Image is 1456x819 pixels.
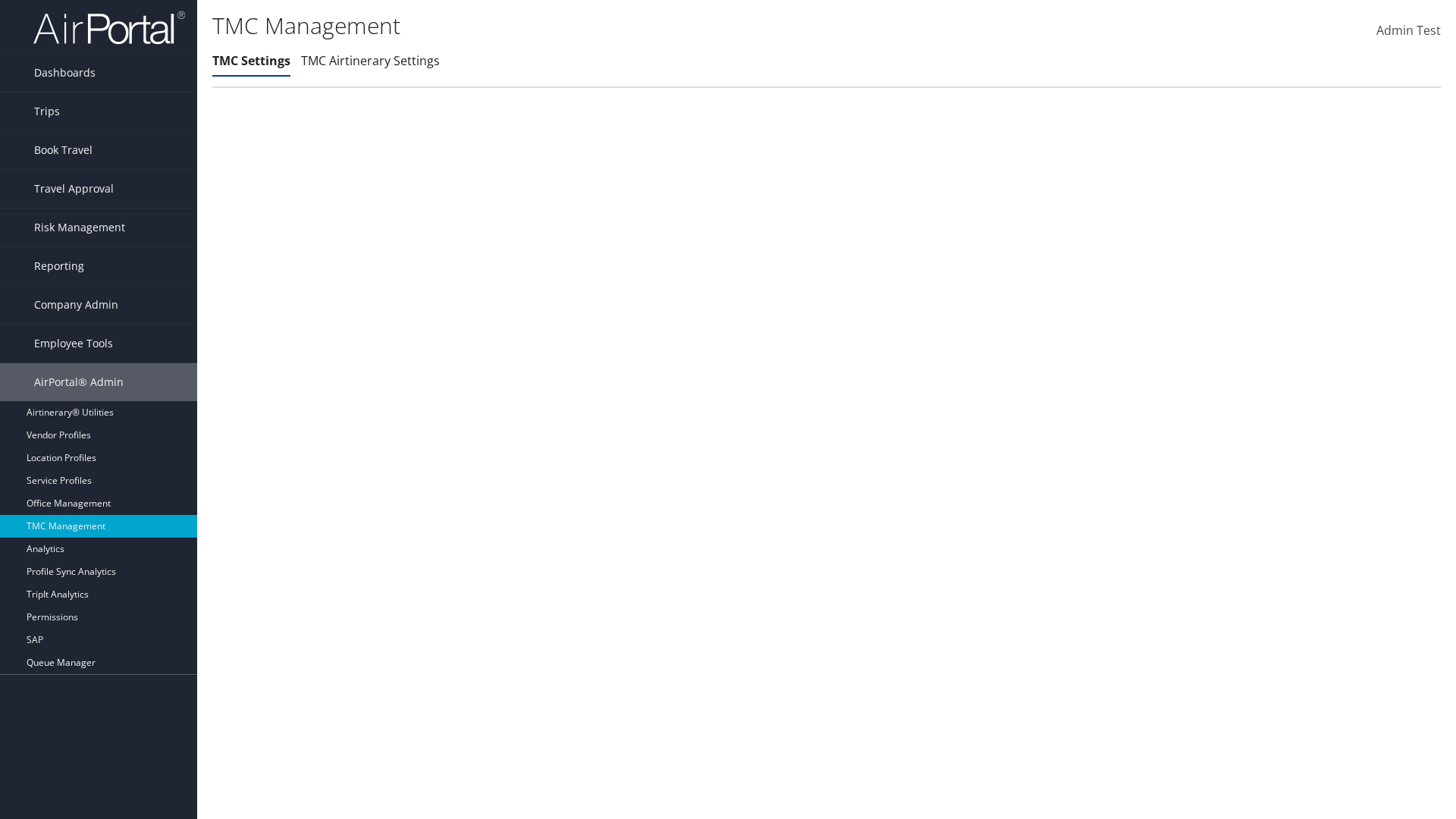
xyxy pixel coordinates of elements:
[34,209,125,246] span: Risk Management
[1376,22,1441,39] span: Admin Test
[1376,8,1441,55] a: Admin Test
[34,247,84,285] span: Reporting
[34,54,96,92] span: Dashboards
[34,93,60,130] span: Trips
[212,10,1031,42] h1: TMC Management
[34,286,118,324] span: Company Admin
[34,363,124,401] span: AirPortal® Admin
[34,131,93,169] span: Book Travel
[33,10,185,45] img: airportal-logo.png
[34,325,113,362] span: Employee Tools
[212,52,290,69] a: TMC Settings
[34,170,114,208] span: Travel Approval
[301,52,440,69] a: TMC Airtinerary Settings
